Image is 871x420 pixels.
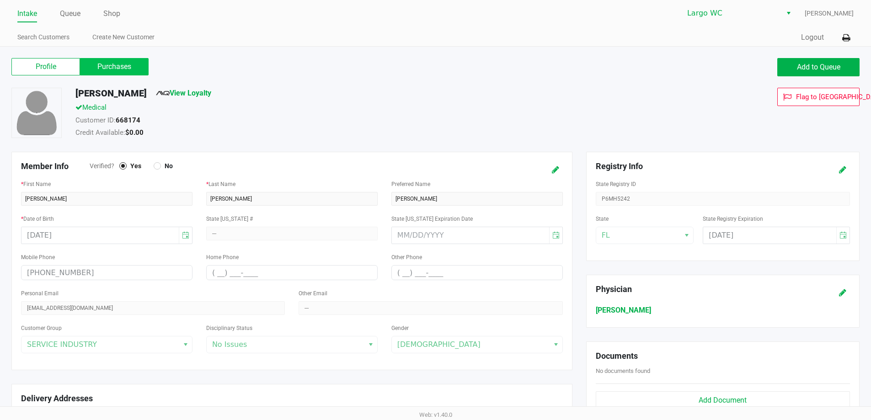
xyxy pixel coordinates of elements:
span: Largo WC [687,8,776,19]
button: Add Document [596,391,850,409]
strong: 668174 [116,116,140,124]
label: Disciplinary Status [206,324,252,332]
label: Other Email [299,289,327,298]
strong: $0.00 [125,128,144,137]
span: [PERSON_NAME] [805,9,854,18]
label: Preferred Name [391,180,430,188]
label: First Name [21,180,51,188]
label: Other Phone [391,253,422,261]
label: Date of Birth [21,215,54,223]
span: Verified? [90,161,119,171]
a: Create New Customer [92,32,155,43]
a: Search Customers [17,32,69,43]
label: State [US_STATE] # [206,215,253,223]
label: State [596,215,609,223]
label: Home Phone [206,253,239,261]
span: No documents found [596,367,650,374]
span: Web: v1.40.0 [419,411,452,418]
label: Customer Group [21,324,62,332]
h5: Delivery Addresses [21,393,563,404]
button: Flag to [GEOGRAPHIC_DATA] [777,88,860,106]
a: View Loyalty [156,89,211,97]
label: Mobile Phone [21,253,55,261]
button: Select [782,5,795,21]
h5: Registry Info [596,161,806,171]
label: State [US_STATE] Expiration Date [391,215,473,223]
div: Customer ID: [69,115,600,128]
h5: Documents [596,351,850,361]
a: Shop [103,7,120,20]
span: No [161,162,173,170]
label: Profile [11,58,80,75]
div: Medical [69,102,600,115]
a: Queue [60,7,80,20]
a: Intake [17,7,37,20]
label: Personal Email [21,289,59,298]
label: State Registry ID [596,180,636,188]
label: State Registry Expiration [703,215,763,223]
span: Yes [127,162,141,170]
h5: [PERSON_NAME] [75,88,147,99]
label: Gender [391,324,409,332]
span: Add to Queue [797,63,840,71]
div: Credit Available: [69,128,600,140]
button: Logout [801,32,824,43]
span: Add Document [699,396,747,404]
h5: Member Info [21,161,90,171]
h5: Physician [596,284,806,294]
button: Add to Queue [777,58,860,76]
label: Last Name [206,180,235,188]
label: Purchases [80,58,149,75]
h6: [PERSON_NAME] [596,306,850,314]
